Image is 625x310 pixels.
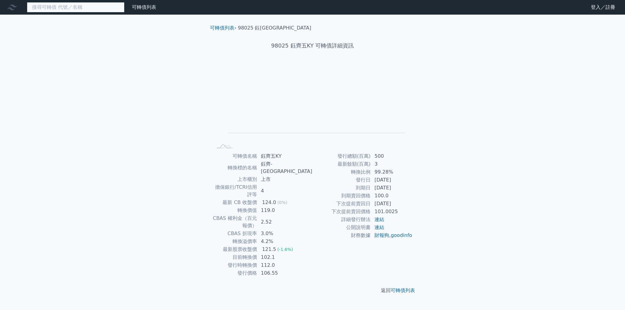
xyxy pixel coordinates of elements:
td: 轉換溢價率 [212,238,257,245]
td: 轉換價值 [212,206,257,214]
td: 2.52 [257,214,312,230]
a: 連結 [374,224,384,230]
td: CBAS 折現率 [212,230,257,238]
td: 發行日 [312,176,371,184]
td: 鈺齊-[GEOGRAPHIC_DATA] [257,160,312,175]
td: 101.0025 [371,208,413,216]
td: 4.2% [257,238,312,245]
td: 目前轉換價 [212,253,257,261]
td: 112.0 [257,261,312,269]
td: 公開說明書 [312,224,371,231]
td: [DATE] [371,200,413,208]
td: 119.0 [257,206,312,214]
td: 可轉債名稱 [212,152,257,160]
a: 可轉債列表 [391,287,415,293]
td: 轉換標的名稱 [212,160,257,175]
td: [DATE] [371,176,413,184]
td: 下次提前賣回日 [312,200,371,208]
h1: 98025 鈺齊五KY 可轉債詳細資訊 [205,41,420,50]
td: 鈺齊五KY [257,152,312,160]
td: 最新餘額(百萬) [312,160,371,168]
td: 擔保銀行/TCRI信用評等 [212,183,257,199]
td: CBAS 權利金（百元報價） [212,214,257,230]
a: 可轉債列表 [210,25,234,31]
a: 可轉債列表 [132,4,156,10]
td: 到期賣回價格 [312,192,371,200]
input: 搜尋可轉債 代號／名稱 [27,2,125,12]
td: 最新 CB 收盤價 [212,199,257,206]
td: 發行時轉換價 [212,261,257,269]
td: 99.28% [371,168,413,176]
td: 106.55 [257,269,312,277]
td: 500 [371,152,413,160]
td: 3.0% [257,230,312,238]
td: 上市櫃別 [212,175,257,183]
td: 到期日 [312,184,371,192]
td: 上市 [257,175,312,183]
span: (-1.6%) [277,247,293,252]
li: › [210,24,236,32]
td: 財務數據 [312,231,371,239]
td: [DATE] [371,184,413,192]
td: 100.0 [371,192,413,200]
td: 下次提前賣回價格 [312,208,371,216]
li: 98025 鈺[GEOGRAPHIC_DATA] [238,24,311,32]
g: Chart [222,69,406,142]
td: , [371,231,413,239]
div: 124.0 [261,199,277,206]
span: (0%) [277,200,287,205]
td: 4 [257,183,312,199]
a: 連結 [374,217,384,222]
td: 發行總額(百萬) [312,152,371,160]
td: 102.1 [257,253,312,261]
a: 財報狗 [374,232,389,238]
td: 最新股票收盤價 [212,245,257,253]
td: 詳細發行辦法 [312,216,371,224]
a: 登入／註冊 [586,2,620,12]
div: 121.5 [261,246,277,253]
a: goodinfo [391,232,412,238]
p: 返回 [205,287,420,294]
td: 發行價格 [212,269,257,277]
td: 3 [371,160,413,168]
td: 轉換比例 [312,168,371,176]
